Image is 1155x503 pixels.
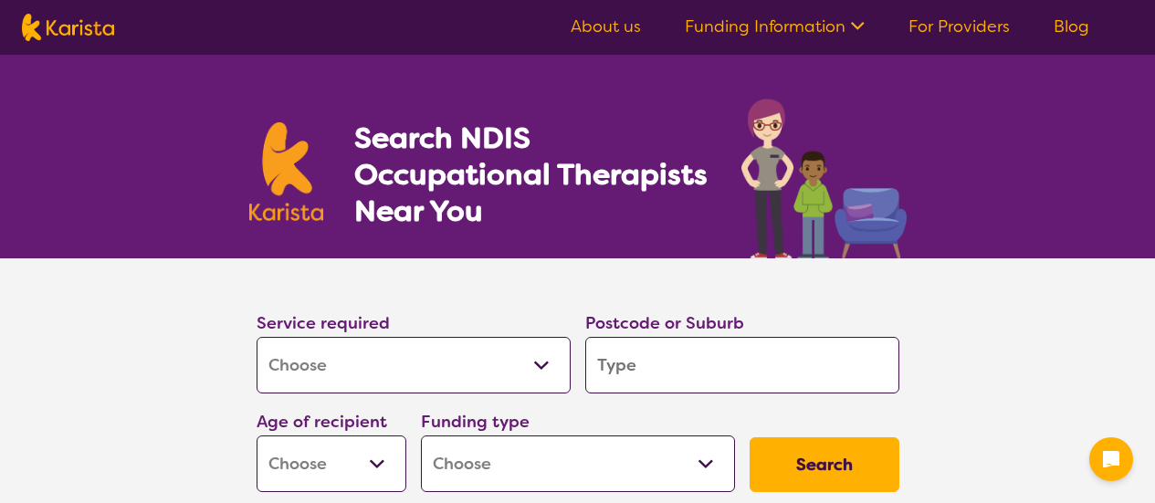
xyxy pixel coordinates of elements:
[741,99,907,258] img: occupational-therapy
[571,16,641,37] a: About us
[585,337,899,393] input: Type
[750,437,899,492] button: Search
[354,120,709,229] h1: Search NDIS Occupational Therapists Near You
[908,16,1010,37] a: For Providers
[257,411,387,433] label: Age of recipient
[249,122,324,221] img: Karista logo
[1054,16,1089,37] a: Blog
[421,411,530,433] label: Funding type
[22,14,114,41] img: Karista logo
[585,312,744,334] label: Postcode or Suburb
[257,312,390,334] label: Service required
[685,16,865,37] a: Funding Information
